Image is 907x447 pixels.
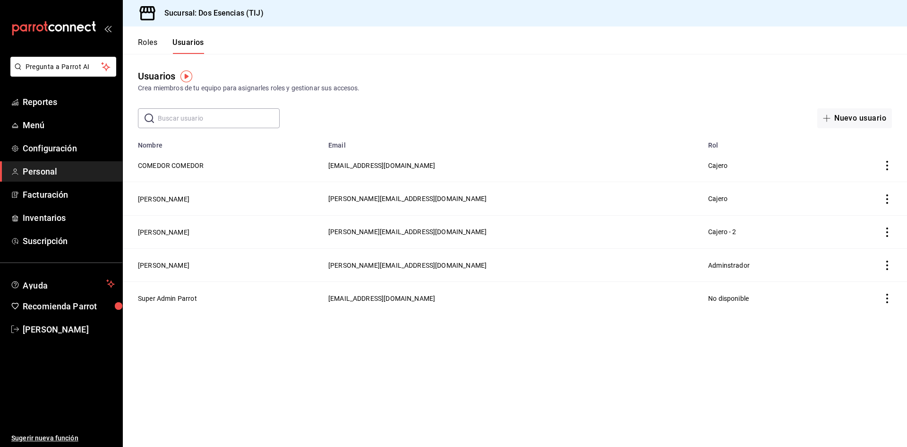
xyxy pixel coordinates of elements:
span: Reportes [23,96,115,108]
button: Super Admin Parrot [138,294,197,303]
span: Ayuda [23,278,103,289]
button: Usuarios [172,38,204,54]
button: [PERSON_NAME] [138,194,189,204]
span: Cajero - 2 [708,228,736,236]
span: Facturación [23,188,115,201]
button: actions [882,261,892,270]
a: Pregunta a Parrot AI [7,69,116,79]
th: Nombre [123,136,323,149]
span: [PERSON_NAME][EMAIL_ADDRESS][DOMAIN_NAME] [328,228,487,236]
span: [EMAIL_ADDRESS][DOMAIN_NAME] [328,295,435,302]
span: Cajero [708,195,727,202]
h3: Sucursal: Dos Esencias (TIJ) [157,8,264,19]
span: Cajero [708,162,727,169]
span: Pregunta a Parrot AI [26,62,102,72]
span: Recomienda Parrot [23,300,115,313]
th: Rol [702,136,829,149]
span: Configuración [23,142,115,155]
button: COMEDOR COMEDOR [138,161,204,170]
span: [PERSON_NAME][EMAIL_ADDRESS][DOMAIN_NAME] [328,195,487,202]
th: Email [323,136,702,149]
table: employeesTable [123,136,907,315]
div: Crea miembros de tu equipo para asignarles roles y gestionar sus accesos. [138,83,892,93]
button: actions [882,294,892,303]
div: Usuarios [138,69,175,83]
button: actions [882,228,892,237]
span: [EMAIL_ADDRESS][DOMAIN_NAME] [328,162,435,169]
span: [PERSON_NAME][EMAIL_ADDRESS][DOMAIN_NAME] [328,262,487,269]
span: Adminstrador [708,262,750,269]
input: Buscar usuario [158,109,280,128]
button: [PERSON_NAME] [138,228,189,237]
span: Suscripción [23,235,115,247]
span: Menú [23,119,115,131]
span: [PERSON_NAME] [23,323,115,336]
button: Roles [138,38,157,54]
span: Inventarios [23,211,115,224]
div: navigation tabs [138,38,204,54]
button: Pregunta a Parrot AI [10,57,116,77]
button: open_drawer_menu [104,25,111,32]
button: [PERSON_NAME] [138,261,189,270]
td: No disponible [702,282,829,315]
span: Personal [23,165,115,178]
button: actions [882,161,892,170]
button: Nuevo usuario [817,108,892,128]
button: actions [882,194,892,204]
span: Sugerir nueva función [11,433,115,443]
img: Tooltip marker [180,70,192,82]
